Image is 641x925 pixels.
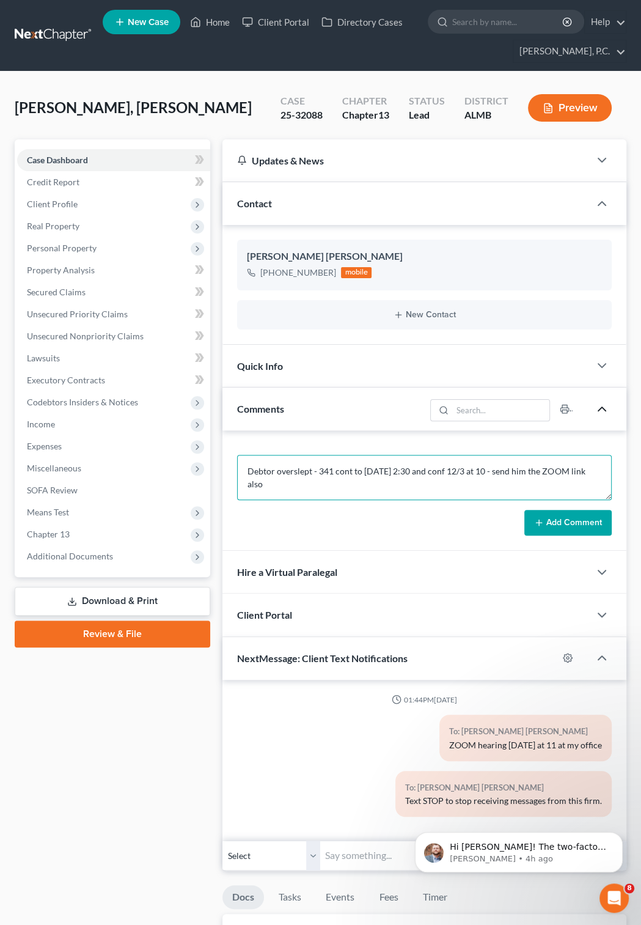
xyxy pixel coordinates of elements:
div: Chapter [342,94,389,108]
div: ALMB [464,108,508,122]
span: Income [27,419,55,429]
span: Property Analysis [27,265,95,275]
div: 01:44PM[DATE] [237,695,612,705]
span: Comments [237,403,284,415]
span: SOFA Review [27,485,78,495]
a: Tasks [269,885,311,909]
span: NextMessage: Client Text Notifications [237,652,408,664]
span: Means Test [27,507,69,517]
a: Case Dashboard [17,149,210,171]
span: Quick Info [237,360,283,372]
button: Add Comment [524,510,612,536]
a: Timer [413,885,457,909]
span: Personal Property [27,243,97,253]
a: Client Portal [236,11,315,33]
span: Case Dashboard [27,155,88,165]
div: Case [280,94,323,108]
div: To: [PERSON_NAME] [PERSON_NAME] [449,724,602,739]
a: Fees [369,885,408,909]
span: Unsecured Priority Claims [27,309,128,319]
iframe: Intercom live chat [599,883,629,913]
div: District [464,94,508,108]
a: Events [316,885,364,909]
span: Codebtors Insiders & Notices [27,397,138,407]
a: Help [585,11,626,33]
span: [PERSON_NAME], [PERSON_NAME] [15,98,252,116]
span: Client Portal [237,609,292,621]
span: Unsecured Nonpriority Claims [27,331,144,341]
p: Message from James, sent 4h ago [53,47,211,58]
a: Property Analysis [17,259,210,281]
div: Lead [409,108,445,122]
a: Home [184,11,236,33]
a: SOFA Review [17,479,210,501]
a: Credit Report [17,171,210,193]
span: 8 [625,883,634,893]
span: 13 [378,109,389,120]
iframe: Intercom notifications message [397,806,641,892]
span: New Case [128,18,169,27]
a: Review & File [15,621,210,647]
span: Credit Report [27,177,79,187]
a: Secured Claims [17,281,210,303]
span: Contact [237,197,272,209]
button: New Contact [247,310,602,320]
div: [PERSON_NAME] [PERSON_NAME] [247,249,602,264]
div: To: [PERSON_NAME] [PERSON_NAME] [405,781,602,795]
div: [PHONE_NUMBER] [260,267,336,279]
a: [PERSON_NAME], P.C. [513,40,626,62]
a: Executory Contracts [17,369,210,391]
span: Client Profile [27,199,78,209]
a: Unsecured Priority Claims [17,303,210,325]
button: Preview [528,94,612,122]
a: Unsecured Nonpriority Claims [17,325,210,347]
span: Hire a Virtual Paralegal [237,566,337,578]
a: Directory Cases [315,11,409,33]
div: Status [409,94,445,108]
span: Lawsuits [27,353,60,363]
a: Lawsuits [17,347,210,369]
input: Search by name... [452,10,564,33]
span: Hi [PERSON_NAME]! The two-factor authentication email should be coming through to you quicker tha... [53,35,210,215]
span: Real Property [27,221,79,231]
div: Chapter [342,108,389,122]
span: Miscellaneous [27,463,81,473]
span: Executory Contracts [27,375,105,385]
input: Search... [452,400,549,421]
span: Secured Claims [27,287,86,297]
a: Docs [222,885,264,909]
input: Say something... [320,841,592,871]
div: Updates & News [237,154,575,167]
div: 25-32088 [280,108,323,122]
div: Text STOP to stop receiving messages from this firm. [405,795,602,807]
div: mobile [341,267,372,278]
div: ZOOM hearing [DATE] at 11 at my office [449,739,602,751]
span: Chapter 13 [27,529,70,539]
a: Download & Print [15,587,210,616]
span: Expenses [27,441,62,451]
span: Additional Documents [27,551,113,561]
